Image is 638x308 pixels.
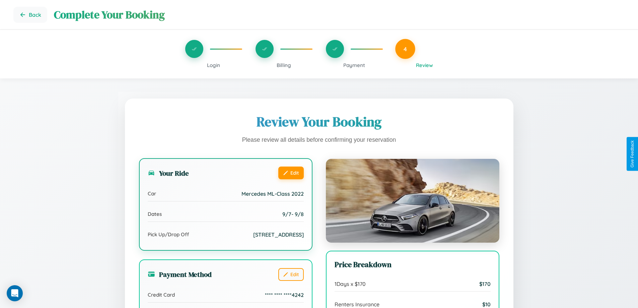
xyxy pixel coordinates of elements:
button: Go back [13,7,47,23]
h3: Your Ride [148,168,189,178]
h3: Price Breakdown [335,259,491,270]
span: Login [207,62,220,68]
span: Billing [277,62,291,68]
span: Pick Up/Drop Off [148,231,189,238]
div: Open Intercom Messenger [7,285,23,301]
span: 9 / 7 - 9 / 8 [282,211,304,218]
span: $ 170 [479,281,491,287]
span: 1 Days x $ 170 [335,281,366,287]
span: Dates [148,211,162,217]
button: Edit [278,268,304,281]
span: [STREET_ADDRESS] [253,231,304,238]
span: 4 [404,45,407,53]
span: Mercedes ML-Class 2022 [241,190,304,197]
span: Payment [343,62,365,68]
span: Credit Card [148,292,175,298]
span: Car [148,190,156,197]
button: Edit [278,167,304,179]
span: $ 10 [482,301,491,308]
div: Give Feedback [630,140,635,168]
h3: Payment Method [148,269,212,279]
h1: Review Your Booking [139,113,499,131]
img: Mercedes ML-Class [326,159,499,243]
p: Please review all details before confirming your reservation [139,135,499,145]
span: Renters Insurance [335,301,379,308]
h1: Complete Your Booking [54,7,625,22]
span: Review [416,62,433,68]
